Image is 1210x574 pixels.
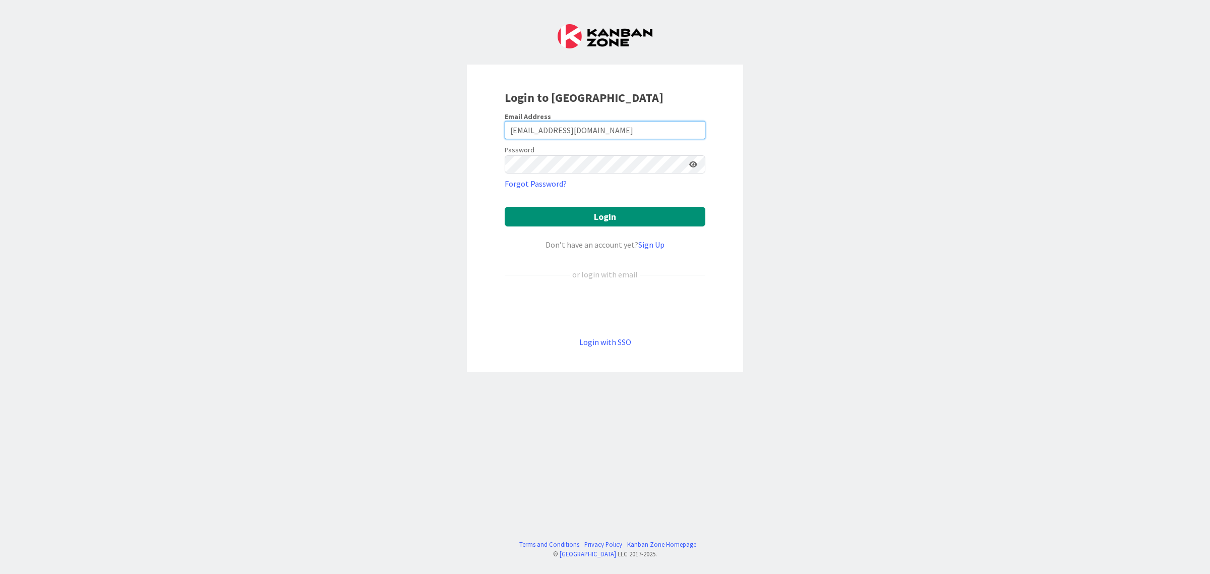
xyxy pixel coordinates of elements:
button: Login [505,207,705,226]
a: [GEOGRAPHIC_DATA] [560,550,616,558]
div: or login with email [570,268,640,280]
img: Kanban Zone [558,24,652,48]
b: Login to [GEOGRAPHIC_DATA] [505,90,663,105]
iframe: Kirjaudu Google-tilillä -painike [500,297,710,319]
a: Kanban Zone Homepage [627,540,696,549]
div: © LLC 2017- 2025 . [514,549,696,559]
label: Email Address [505,112,551,121]
a: Privacy Policy [584,540,622,549]
a: Forgot Password? [505,178,567,190]
a: Terms and Conditions [519,540,579,549]
div: Don’t have an account yet? [505,239,705,251]
label: Password [505,145,534,155]
a: Login with SSO [579,337,631,347]
a: Sign Up [638,240,664,250]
